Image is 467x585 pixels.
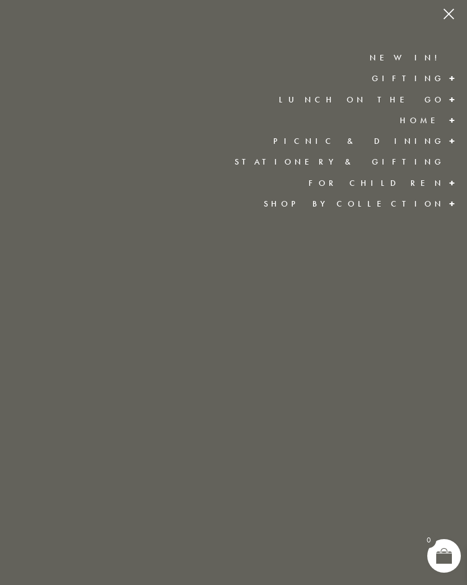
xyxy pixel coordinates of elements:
[264,198,445,209] a: Shop by collection
[372,73,445,84] a: Gifting
[279,94,445,105] a: Lunch On The Go
[370,52,445,63] a: New in!
[235,156,445,167] a: Stationery & Gifting
[400,115,445,126] a: Home
[421,532,436,548] span: 0
[273,135,445,147] a: Picnic & Dining
[309,177,445,189] a: For Children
